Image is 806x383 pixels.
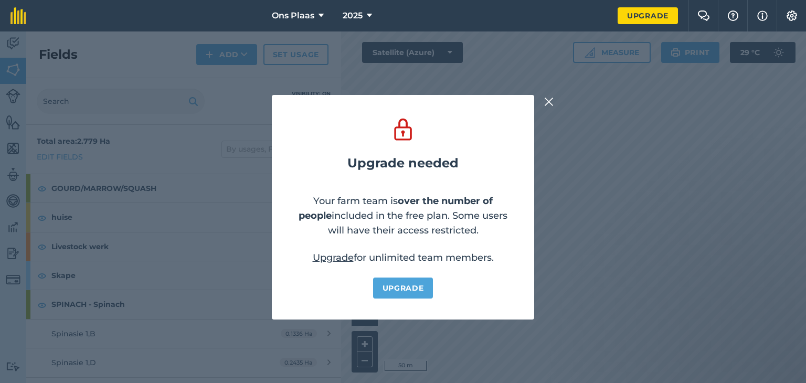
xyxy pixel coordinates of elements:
[757,9,768,22] img: svg+xml;base64,PHN2ZyB4bWxucz0iaHR0cDovL3d3dy53My5vcmcvMjAwMC9zdmciIHdpZHRoPSIxNyIgaGVpZ2h0PSIxNy...
[313,250,494,265] p: for unlimited team members.
[343,9,363,22] span: 2025
[618,7,678,24] a: Upgrade
[727,10,739,21] img: A question mark icon
[347,156,459,171] h2: Upgrade needed
[770,347,796,373] iframe: Intercom live chat
[299,195,493,221] strong: over the number of people
[272,9,314,22] span: Ons Plaas
[313,252,354,263] a: Upgrade
[697,10,710,21] img: Two speech bubbles overlapping with the left bubble in the forefront
[373,278,433,299] a: Upgrade
[293,194,513,238] p: Your farm team is included in the free plan. Some users will have their access restricted.
[786,10,798,21] img: A cog icon
[10,7,26,24] img: fieldmargin Logo
[544,95,554,108] img: svg+xml;base64,PHN2ZyB4bWxucz0iaHR0cDovL3d3dy53My5vcmcvMjAwMC9zdmciIHdpZHRoPSIyMiIgaGVpZ2h0PSIzMC...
